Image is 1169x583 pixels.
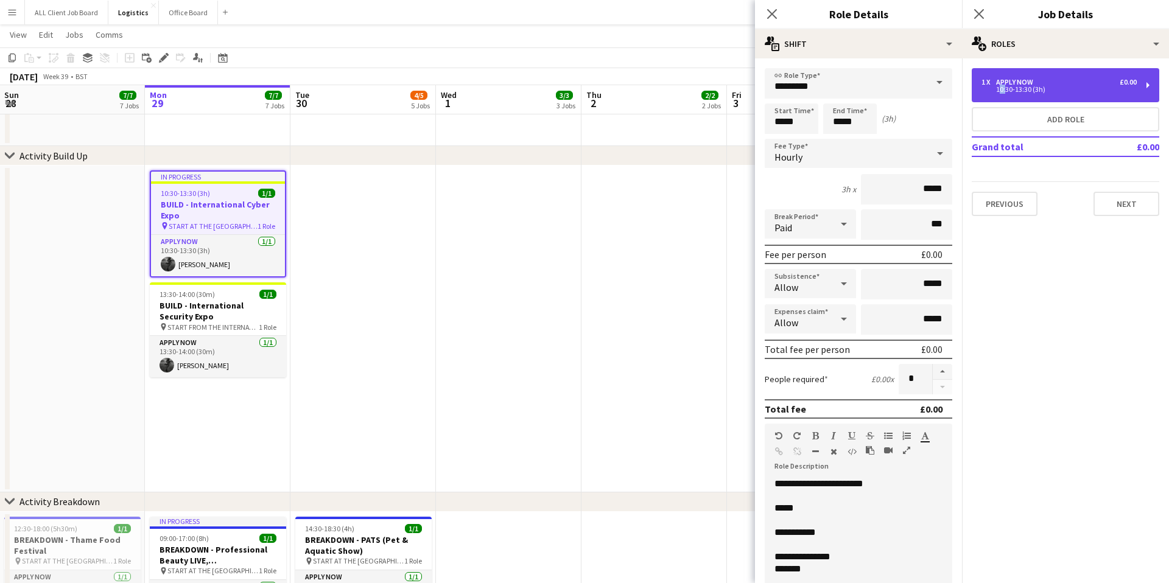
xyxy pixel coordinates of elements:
[921,343,943,355] div: £0.00
[295,534,432,556] h3: BREAKDOWN - PATS (Pet & Aquatic Show)
[40,72,71,81] span: Week 39
[871,374,894,385] div: £0.00 x
[774,281,798,293] span: Allow
[4,534,141,556] h3: BREAKDOWN - Thame Food Festival
[22,556,113,565] span: START AT THE [GEOGRAPHIC_DATA]
[258,222,275,231] span: 1 Role
[921,248,943,260] div: £0.00
[584,96,602,110] span: 2
[91,27,128,43] a: Comms
[114,524,131,533] span: 1/1
[113,556,131,565] span: 1 Role
[259,534,276,543] span: 1/1
[151,172,285,181] div: In progress
[439,96,457,110] span: 1
[19,495,100,508] div: Activity Breakdown
[902,445,911,455] button: Fullscreen
[730,96,742,110] span: 3
[441,89,457,100] span: Wed
[39,29,53,40] span: Edit
[765,374,828,385] label: People required
[848,431,856,441] button: Underline
[829,431,838,441] button: Italic
[148,96,167,110] span: 29
[701,91,718,100] span: 2/2
[293,96,309,110] span: 30
[765,343,850,355] div: Total fee per person
[265,101,284,110] div: 7 Jobs
[295,89,309,100] span: Tue
[10,29,27,40] span: View
[169,222,258,231] span: START AT THE [GEOGRAPHIC_DATA]
[811,431,820,441] button: Bold
[765,403,806,415] div: Total fee
[151,235,285,276] app-card-role: APPLY NOW1/110:30-13:30 (3h)[PERSON_NAME]
[19,150,88,162] div: Activity Build Up
[1120,78,1137,86] div: £0.00
[586,89,602,100] span: Thu
[884,431,893,441] button: Unordered List
[160,290,215,299] span: 13:30-14:00 (30m)
[150,300,286,322] h3: BUILD - International Security Expo
[841,184,856,195] div: 3h x
[866,445,874,455] button: Paste as plain text
[902,431,911,441] button: Ordered List
[150,517,286,526] div: In progress
[556,91,573,100] span: 3/3
[755,6,962,22] h3: Role Details
[774,316,798,329] span: Allow
[921,431,929,441] button: Text Color
[10,71,38,83] div: [DATE]
[150,282,286,377] app-job-card: 13:30-14:00 (30m)1/1BUILD - International Security Expo START FROM THE INTERNATIONAL CYBER EXPO, ...
[258,189,275,198] span: 1/1
[996,78,1038,86] div: APPLY NOW
[884,445,893,455] button: Insert video
[972,137,1101,156] td: Grand total
[259,323,276,332] span: 1 Role
[60,27,88,43] a: Jobs
[259,566,276,575] span: 1 Role
[150,170,286,278] app-job-card: In progress10:30-13:30 (3h)1/1BUILD - International Cyber Expo START AT THE [GEOGRAPHIC_DATA]1 Ro...
[96,29,123,40] span: Comms
[732,89,742,100] span: Fri
[556,101,575,110] div: 3 Jobs
[160,534,209,543] span: 09:00-17:00 (8h)
[774,431,783,441] button: Undo
[774,151,802,163] span: Hourly
[313,556,404,565] span: START AT THE [GEOGRAPHIC_DATA]
[702,101,721,110] div: 2 Jobs
[848,447,856,456] button: HTML Code
[755,29,962,58] div: Shift
[765,248,826,260] div: Fee per person
[150,544,286,566] h3: BREAKDOWN - Professional Beauty LIVE, [GEOGRAPHIC_DATA]
[259,290,276,299] span: 1/1
[972,192,1037,216] button: Previous
[34,27,58,43] a: Edit
[793,431,801,441] button: Redo
[305,524,354,533] span: 14:30-18:30 (4h)
[4,89,19,100] span: Sun
[411,101,430,110] div: 5 Jobs
[159,1,218,24] button: Office Board
[150,336,286,377] app-card-role: APPLY NOW1/113:30-14:00 (30m)[PERSON_NAME]
[65,29,83,40] span: Jobs
[866,431,874,441] button: Strikethrough
[75,72,88,81] div: BST
[120,101,139,110] div: 7 Jobs
[1094,192,1159,216] button: Next
[405,524,422,533] span: 1/1
[2,96,19,110] span: 28
[981,86,1137,93] div: 10:30-13:30 (3h)
[161,189,210,198] span: 10:30-13:30 (3h)
[1101,137,1159,156] td: £0.00
[962,6,1169,22] h3: Job Details
[882,113,896,124] div: (3h)
[265,91,282,100] span: 7/7
[5,27,32,43] a: View
[119,91,136,100] span: 7/7
[972,107,1159,131] button: Add role
[404,556,422,565] span: 1 Role
[962,29,1169,58] div: Roles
